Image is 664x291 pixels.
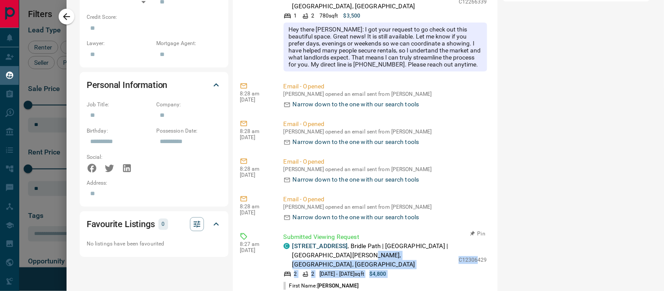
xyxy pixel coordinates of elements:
[156,127,221,135] p: Possession Date:
[284,119,487,129] p: Email - Opened
[293,137,419,147] p: Narrow down to the one with our search tools
[87,214,221,235] div: Favourite Listings0
[87,127,152,135] p: Birthday:
[240,134,271,140] p: [DATE]
[320,12,338,20] p: 780 sqft
[87,39,152,47] p: Lawyer:
[284,166,487,172] p: [PERSON_NAME] opened an email sent from [PERSON_NAME]
[87,179,221,187] p: Address:
[240,241,271,247] p: 8:27 am
[240,172,271,178] p: [DATE]
[240,91,271,97] p: 8:28 am
[459,256,487,264] p: C12306429
[465,230,491,238] button: Pin
[240,97,271,103] p: [DATE]
[284,232,487,242] p: Submitted Viewing Request
[294,270,297,278] p: 2
[292,242,348,249] a: [STREET_ADDRESS]
[87,217,155,231] h2: Favourite Listings
[87,240,221,248] p: No listings have been favourited
[240,166,271,172] p: 8:28 am
[311,12,314,20] p: 2
[87,101,152,109] p: Job Title:
[240,128,271,134] p: 8:28 am
[284,157,487,166] p: Email - Opened
[284,204,487,210] p: [PERSON_NAME] opened an email sent from [PERSON_NAME]
[87,153,152,161] p: Social:
[369,270,386,278] p: $4,800
[284,243,290,249] div: condos.ca
[284,282,359,290] p: First Name:
[240,210,271,216] p: [DATE]
[87,13,221,21] p: Credit Score:
[240,203,271,210] p: 8:28 am
[284,82,487,91] p: Email - Opened
[294,12,297,20] p: 1
[317,283,358,289] span: [PERSON_NAME]
[311,270,314,278] p: 2
[284,91,487,97] p: [PERSON_NAME] opened an email sent from [PERSON_NAME]
[284,22,487,71] div: Hey there [PERSON_NAME]: I got your request to go check out this beautiful space. Great news! It ...
[87,78,168,92] h2: Personal Information
[293,213,419,222] p: Narrow down to the one with our search tools
[240,247,271,253] p: [DATE]
[293,175,419,184] p: Narrow down to the one with our search tools
[292,242,454,269] p: , Bridle Path | [GEOGRAPHIC_DATA] | [GEOGRAPHIC_DATA][PERSON_NAME], [GEOGRAPHIC_DATA], [GEOGRAPHI...
[284,129,487,135] p: [PERSON_NAME] opened an email sent from [PERSON_NAME]
[344,12,361,20] p: $3,500
[156,101,221,109] p: Company:
[293,100,419,109] p: Narrow down to the one with our search tools
[320,270,364,278] p: [DATE] - [DATE] sqft
[156,39,221,47] p: Mortgage Agent:
[87,74,221,95] div: Personal Information
[284,195,487,204] p: Email - Opened
[161,219,165,229] p: 0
